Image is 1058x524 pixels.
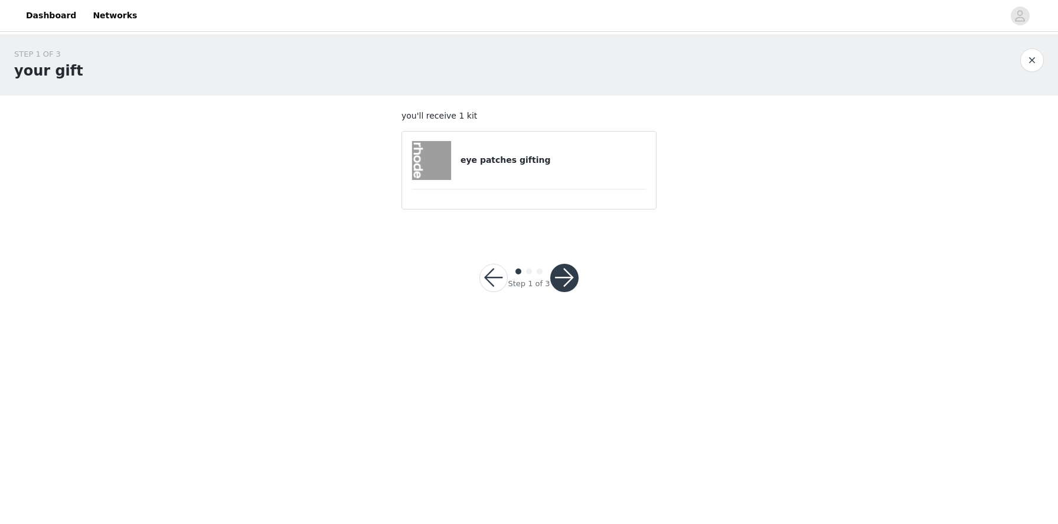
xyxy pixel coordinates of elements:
[461,154,646,166] h4: eye patches gifting
[1014,6,1026,25] div: avatar
[86,2,144,29] a: Networks
[19,2,83,29] a: Dashboard
[508,278,550,290] div: Step 1 of 3
[14,60,83,81] h1: your gift
[14,48,83,60] div: STEP 1 OF 3
[412,141,451,180] img: eye patches gifting
[401,110,657,122] p: you'll receive 1 kit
